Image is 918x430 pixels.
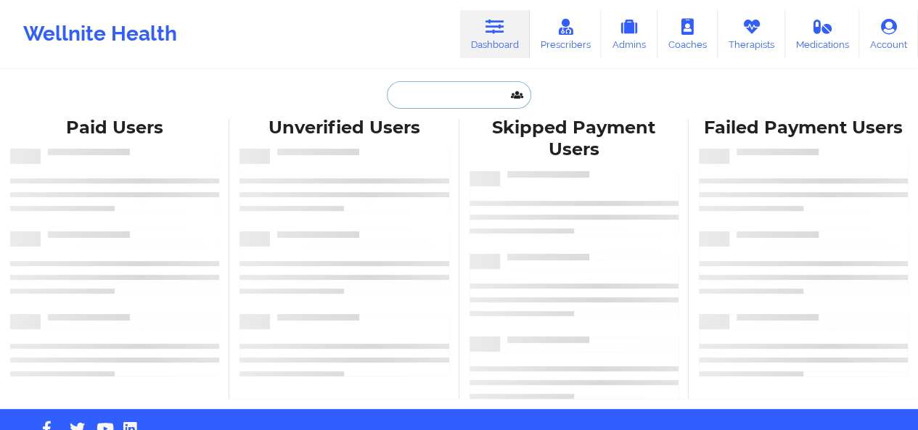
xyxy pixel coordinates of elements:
[460,10,530,58] a: Dashboard
[785,10,860,58] a: Medications
[657,10,718,58] a: Coaches
[601,10,657,58] a: Admins
[239,117,448,139] div: Unverified Users
[859,10,918,58] a: Account
[10,117,219,139] div: Paid Users
[530,10,602,58] a: Prescribers
[470,117,679,162] div: Skipped Payment Users
[699,117,908,139] div: Failed Payment Users
[718,10,785,58] a: Therapists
